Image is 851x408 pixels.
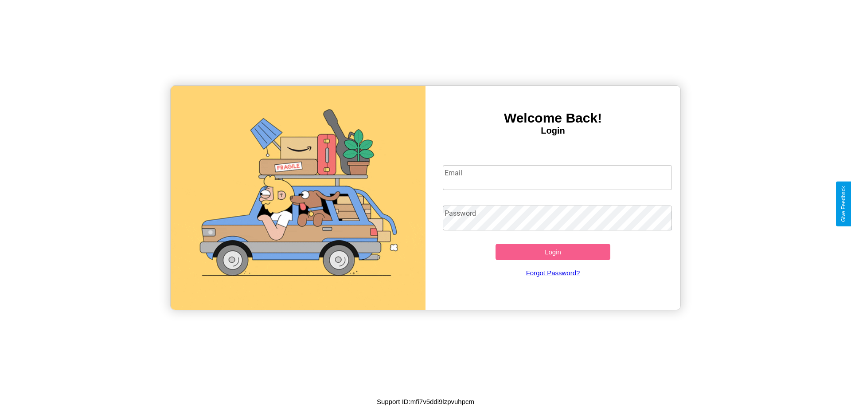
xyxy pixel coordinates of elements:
[496,244,610,260] button: Login
[377,396,474,408] p: Support ID: mfi7v5ddi9lzpvuhpcm
[171,86,425,310] img: gif
[840,186,847,222] div: Give Feedback
[425,111,680,126] h3: Welcome Back!
[438,260,668,285] a: Forgot Password?
[425,126,680,136] h4: Login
